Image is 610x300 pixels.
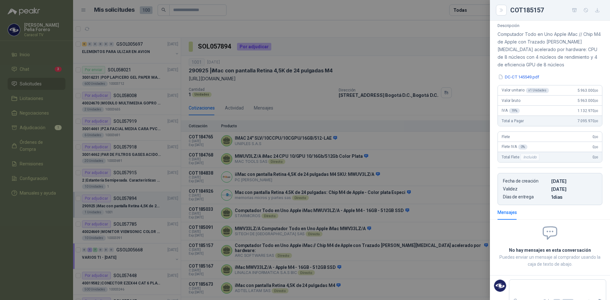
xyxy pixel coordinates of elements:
[593,145,598,149] span: 0
[578,119,598,123] span: 7.095.970
[594,99,598,103] span: ,00
[498,74,540,80] button: DC-CT 145549.pdf
[502,108,520,113] span: IVA
[503,186,549,192] p: Validez
[509,108,520,113] div: 19 %
[498,254,602,268] p: Puedes enviar un mensaje al comprador usando la caja de texto de abajo.
[502,119,524,123] span: Total a Pagar
[503,178,549,184] p: Fecha de creación
[551,186,597,192] p: [DATE]
[594,156,598,159] span: ,00
[594,89,598,92] span: ,00
[498,30,602,69] p: Computador Todo en Uno Apple iMac // Chip M4 de Apple con Trazado [PERSON_NAME][MEDICAL_DATA] ace...
[502,135,510,139] span: Flete
[498,209,517,216] div: Mensajes
[594,109,598,113] span: ,00
[494,280,506,292] img: Company Logo
[593,155,598,159] span: 0
[502,98,520,103] span: Valor bruto
[594,145,598,149] span: ,00
[578,88,598,93] span: 5.963.000
[594,119,598,123] span: ,00
[498,23,602,28] p: Descripción
[578,98,598,103] span: 5.963.000
[578,109,598,113] span: 1.132.970
[551,178,597,184] p: [DATE]
[502,144,527,150] span: Flete IVA
[502,88,549,93] span: Valor unitario
[594,135,598,139] span: ,00
[498,6,505,14] button: Close
[518,144,527,150] div: 0 %
[503,194,549,200] p: Días de entrega
[510,5,602,15] div: COT185157
[551,194,597,200] p: 1 dias
[526,88,549,93] div: x 1 Unidades
[520,153,539,161] div: Incluido
[593,135,598,139] span: 0
[502,153,541,161] span: Total Flete
[498,247,602,254] h2: No hay mensajes en esta conversación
